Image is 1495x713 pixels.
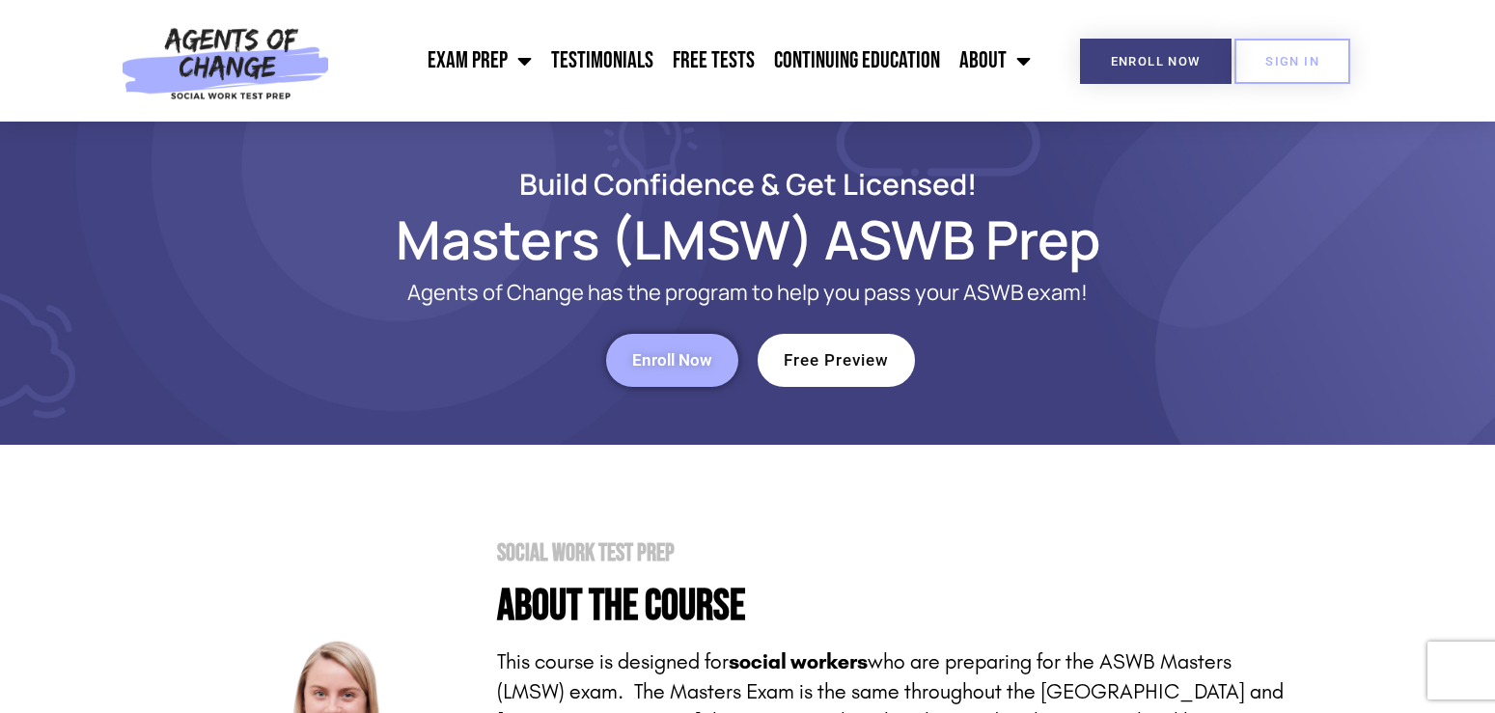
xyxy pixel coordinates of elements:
h2: Social Work Test Prep [497,541,1298,565]
nav: Menu [340,37,1039,85]
a: Free Preview [758,334,915,387]
span: Enroll Now [1111,55,1201,68]
a: Testimonials [541,37,663,85]
h2: Build Confidence & Get Licensed! [198,170,1298,198]
a: Enroll Now [606,334,738,387]
a: Free Tests [663,37,764,85]
p: Agents of Change has the program to help you pass your ASWB exam! [275,281,1221,305]
h4: About the Course [497,585,1298,628]
a: Continuing Education [764,37,950,85]
a: About [950,37,1040,85]
h1: Masters (LMSW) ASWB Prep [198,217,1298,261]
a: SIGN IN [1234,39,1350,84]
a: Exam Prep [418,37,541,85]
a: Enroll Now [1080,39,1232,84]
span: Enroll Now [632,352,712,369]
span: Free Preview [784,352,889,369]
strong: social workers [729,649,868,674]
span: SIGN IN [1265,55,1319,68]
